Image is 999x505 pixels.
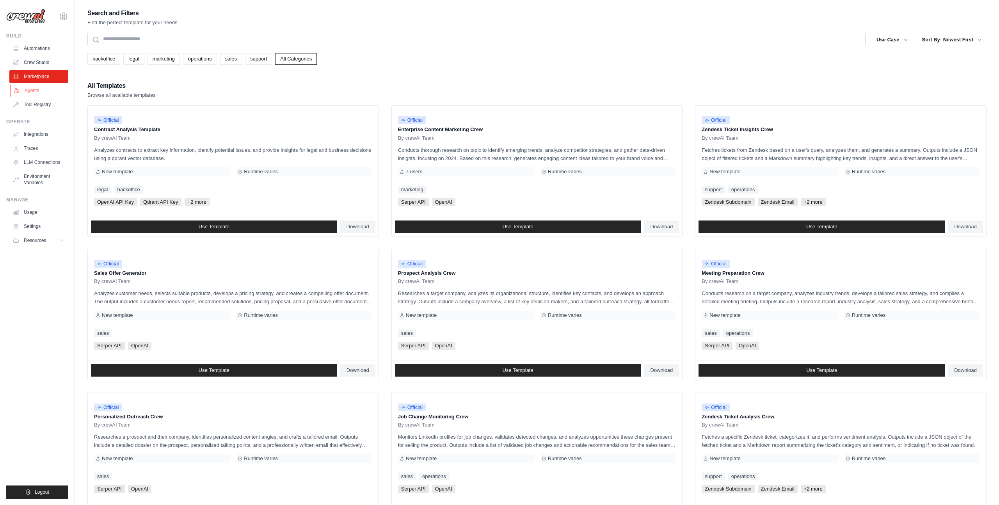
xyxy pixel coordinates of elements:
p: Researches a prospect and their company, identifies personalized content angles, and crafts a tai... [94,433,372,449]
a: backoffice [114,186,143,194]
a: support [702,186,725,194]
a: All Categories [275,53,317,65]
span: New template [709,169,740,175]
a: Usage [9,206,68,219]
p: Monitors LinkedIn profiles for job changes, validates detected changes, and analyzes opportunitie... [398,433,676,449]
span: Use Template [502,224,533,230]
span: Zendesk Subdomain [702,485,754,493]
p: Fetches a specific Zendesk ticket, categorizes it, and performs sentiment analysis. Outputs inclu... [702,433,980,449]
span: 7 users [406,169,423,175]
a: Download [644,220,679,233]
span: New template [406,455,437,462]
p: Conducts research on a target company, analyzes industry trends, develops a tailored sales strate... [702,289,980,306]
span: Qdrant API Key [140,198,181,206]
a: Use Template [395,220,641,233]
span: OpenAI [432,342,455,350]
p: Researches a target company, analyzes its organizational structure, identifies key contacts, and ... [398,289,676,306]
span: Zendesk Email [758,485,798,493]
a: Use Template [91,220,337,233]
button: Resources [9,234,68,247]
span: +2 more [801,485,826,493]
p: Analyzes customer needs, selects suitable products, develops a pricing strategy, and creates a co... [94,289,372,306]
a: support [245,53,272,65]
span: New template [709,455,740,462]
span: Download [347,224,369,230]
a: sales [398,329,416,337]
span: Runtime varies [852,312,886,318]
span: OpenAI [128,342,151,350]
span: By crewAI Team [94,422,131,428]
span: Runtime varies [548,455,582,462]
div: Build [6,33,68,39]
a: Tool Registry [9,98,68,111]
img: Logo [6,9,45,24]
span: Download [347,367,369,373]
span: Official [94,260,122,268]
span: Official [398,260,426,268]
span: By crewAI Team [94,135,131,141]
a: Use Template [395,364,641,377]
p: Enterprise Content Marketing Crew [398,126,676,133]
a: Use Template [91,364,337,377]
p: Conducts thorough research on topic to identify emerging trends, analyze competitor strategies, a... [398,146,676,162]
span: Official [94,404,122,411]
span: Use Template [199,224,229,230]
span: Official [398,116,426,124]
span: Download [954,224,977,230]
span: New template [102,455,133,462]
a: sales [220,53,242,65]
p: Zendesk Ticket Insights Crew [702,126,980,133]
span: Runtime varies [548,169,582,175]
span: OpenAI API Key [94,198,137,206]
a: sales [702,329,720,337]
span: Runtime varies [852,455,886,462]
a: marketing [148,53,180,65]
span: OpenAI [128,485,151,493]
p: Find the perfect template for your needs [87,19,178,27]
span: By crewAI Team [398,135,435,141]
span: Use Template [806,224,837,230]
p: Analyzes contracts to extract key information, identify potential issues, and provide insights fo... [94,146,372,162]
a: Download [340,364,375,377]
a: sales [94,473,112,480]
span: By crewAI Team [94,278,131,285]
p: Sales Offer Generator [94,269,372,277]
a: Download [948,364,983,377]
a: support [702,473,725,480]
p: Job Change Monitoring Crew [398,413,676,421]
span: Use Template [199,367,229,373]
span: OpenAI [432,198,455,206]
span: Resources [24,237,46,244]
a: Download [340,220,375,233]
a: LLM Connections [9,156,68,169]
a: marketing [398,186,427,194]
a: legal [94,186,111,194]
p: Personalized Outreach Crew [94,413,372,421]
a: Agents [10,84,69,97]
span: Runtime varies [244,169,278,175]
a: Settings [9,220,68,233]
div: Manage [6,197,68,203]
span: +2 more [801,198,826,206]
span: Official [702,260,730,268]
p: Zendesk Ticket Analysis Crew [702,413,980,421]
a: legal [123,53,144,65]
span: Download [954,367,977,373]
span: New template [406,312,437,318]
a: Marketplace [9,70,68,83]
h2: Search and Filters [87,8,178,19]
a: Download [644,364,679,377]
span: Use Template [502,367,533,373]
span: +2 more [185,198,210,206]
a: operations [728,186,758,194]
span: Serper API [398,342,429,350]
span: By crewAI Team [702,135,738,141]
span: Official [398,404,426,411]
span: Use Template [806,367,837,373]
span: Serper API [398,485,429,493]
button: Logout [6,485,68,499]
span: OpenAI [432,485,455,493]
span: OpenAI [736,342,759,350]
span: By crewAI Team [398,422,435,428]
a: Use Template [699,220,945,233]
